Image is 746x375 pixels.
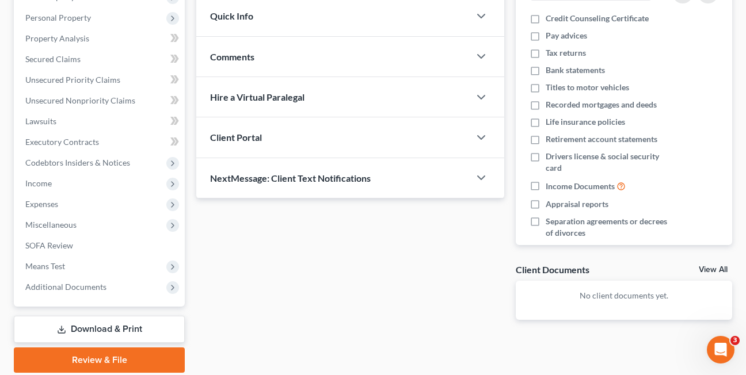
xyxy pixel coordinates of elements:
span: Income [25,178,52,188]
span: Credit Counseling Certificate [546,13,649,24]
div: Client Documents [516,263,589,275]
a: Secured Claims [16,49,185,70]
span: Appraisal reports [546,198,608,210]
a: Download & Print [14,316,185,343]
span: Codebtors Insiders & Notices [25,158,130,167]
span: Income Documents [546,181,615,192]
a: Review & File [14,347,185,373]
span: Unsecured Priority Claims [25,75,120,85]
span: Lawsuits [25,116,56,126]
a: Lawsuits [16,111,185,132]
p: No client documents yet. [525,290,723,301]
span: Personal Property [25,13,91,22]
a: Unsecured Priority Claims [16,70,185,90]
span: Retirement account statements [546,133,657,145]
span: Bank statements [546,64,605,76]
span: Pay advices [546,30,587,41]
span: SOFA Review [25,240,73,250]
span: Means Test [25,261,65,271]
span: Recorded mortgages and deeds [546,99,657,110]
span: 3 [730,336,740,345]
span: Life insurance policies [546,116,625,128]
a: View All [699,266,728,274]
span: Quick Info [210,10,253,21]
span: Expenses [25,199,58,209]
span: Secured Claims [25,54,81,64]
a: SOFA Review [16,235,185,256]
span: NextMessage: Client Text Notifications [210,173,371,183]
span: Tax returns [546,47,586,59]
span: Comments [210,51,254,62]
a: Property Analysis [16,28,185,49]
span: Titles to motor vehicles [546,82,629,93]
a: Unsecured Nonpriority Claims [16,90,185,111]
span: Client Portal [210,132,262,143]
span: Unsecured Nonpriority Claims [25,95,135,105]
span: Hire a Virtual Paralegal [210,91,305,102]
span: Drivers license & social security card [546,151,668,174]
span: Executory Contracts [25,137,99,147]
span: Separation agreements or decrees of divorces [546,216,668,239]
iframe: Intercom live chat [707,336,734,363]
span: Miscellaneous [25,220,77,229]
span: Additional Documents [25,282,106,292]
span: Property Analysis [25,33,89,43]
a: Executory Contracts [16,132,185,152]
